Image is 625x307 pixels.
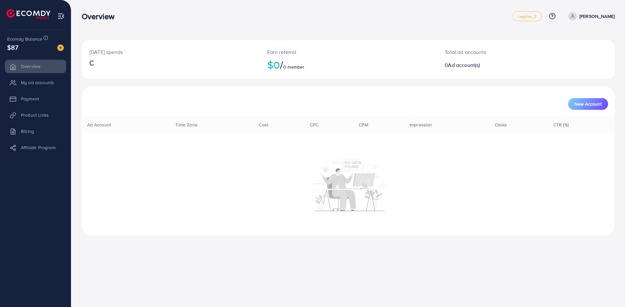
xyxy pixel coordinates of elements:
[566,12,615,20] a: [PERSON_NAME]
[57,45,64,51] img: image
[568,98,608,110] button: New Account
[512,11,542,21] a: regular_2
[448,61,480,69] span: Ad account(s)
[90,48,252,56] p: [DATE] spends
[575,102,602,106] span: New Account
[82,12,120,21] h3: Overview
[518,14,536,19] span: regular_2
[280,57,283,72] span: /
[57,12,65,20] img: menu
[267,58,429,71] h2: $0
[445,62,562,68] h2: 0
[7,43,18,52] span: $87
[283,64,304,70] span: 0 member
[7,9,50,19] img: logo
[579,12,615,20] p: [PERSON_NAME]
[7,36,42,42] span: Ecomdy Balance
[267,48,429,56] p: Earn referral
[445,48,562,56] p: Total ad accounts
